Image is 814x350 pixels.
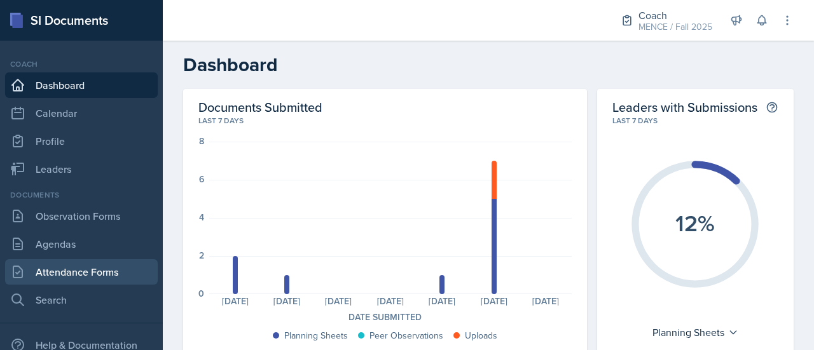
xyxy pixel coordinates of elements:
[199,137,204,145] div: 8
[468,297,520,306] div: [DATE]
[5,100,158,126] a: Calendar
[198,115,572,126] div: Last 7 days
[5,58,158,70] div: Coach
[261,297,312,306] div: [DATE]
[198,99,572,115] h2: Documents Submitted
[417,297,468,306] div: [DATE]
[199,175,204,184] div: 6
[198,311,572,324] div: Date Submitted
[638,20,712,34] div: MENCE / Fall 2025
[646,322,745,342] div: Planning Sheets
[5,156,158,182] a: Leaders
[199,213,204,222] div: 4
[638,8,712,23] div: Coach
[369,329,443,342] div: Peer Observations
[198,289,204,298] div: 0
[5,231,158,257] a: Agendas
[199,251,204,260] div: 2
[5,259,158,285] a: Attendance Forms
[612,115,778,126] div: Last 7 days
[209,297,261,306] div: [DATE]
[675,206,715,239] text: 12%
[612,99,757,115] h2: Leaders with Submissions
[284,329,348,342] div: Planning Sheets
[5,203,158,229] a: Observation Forms
[183,53,794,76] h2: Dashboard
[465,329,497,342] div: Uploads
[364,297,416,306] div: [DATE]
[313,297,364,306] div: [DATE]
[520,297,571,306] div: [DATE]
[5,189,158,201] div: Documents
[5,72,158,98] a: Dashboard
[5,128,158,154] a: Profile
[5,287,158,313] a: Search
